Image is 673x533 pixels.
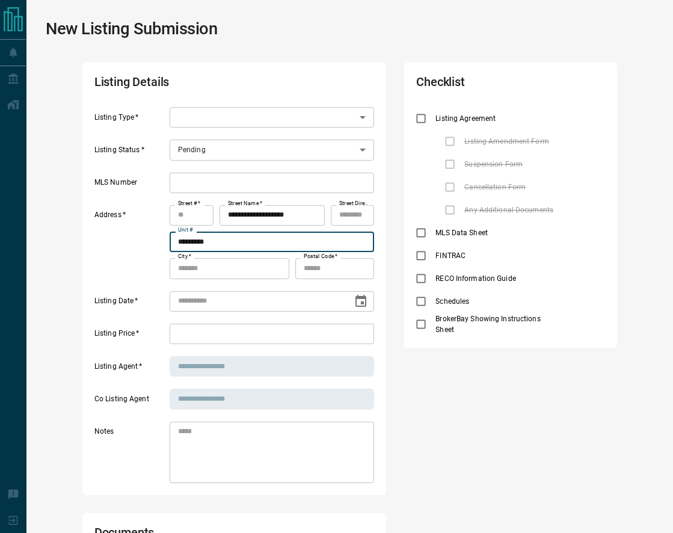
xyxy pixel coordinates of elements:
div: Pending [170,140,375,160]
span: FINTRAC [432,250,469,261]
h1: New Listing Submission [46,19,218,39]
label: Street # [178,200,200,208]
span: Any Additional Documents [461,205,556,215]
label: MLS Number [94,177,167,193]
span: Listing Amendment Form [461,136,552,147]
label: Unit # [178,226,193,234]
h2: Checklist [416,75,529,95]
label: Listing Status [94,145,167,161]
span: MLS Data Sheet [432,227,491,238]
span: BrokerBay Showing Instructions Sheet [432,313,555,335]
label: Listing Date [94,296,167,312]
label: Listing Agent [94,362,167,377]
span: Listing Agreement [432,113,499,124]
span: Cancellation Form [461,182,529,193]
label: Listing Price [94,328,167,344]
label: Co Listing Agent [94,394,167,410]
label: Address [94,210,167,279]
label: Postal Code [304,253,337,260]
label: Listing Type [94,112,167,128]
span: RECO Information Guide [432,273,518,284]
button: Choose date [349,289,373,313]
label: City [178,253,191,260]
label: Street Name [228,200,262,208]
label: Notes [94,427,167,483]
span: Schedules [432,296,472,307]
span: Suspension Form [461,159,526,170]
h2: Listing Details [94,75,262,95]
label: Street Direction [339,200,369,208]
